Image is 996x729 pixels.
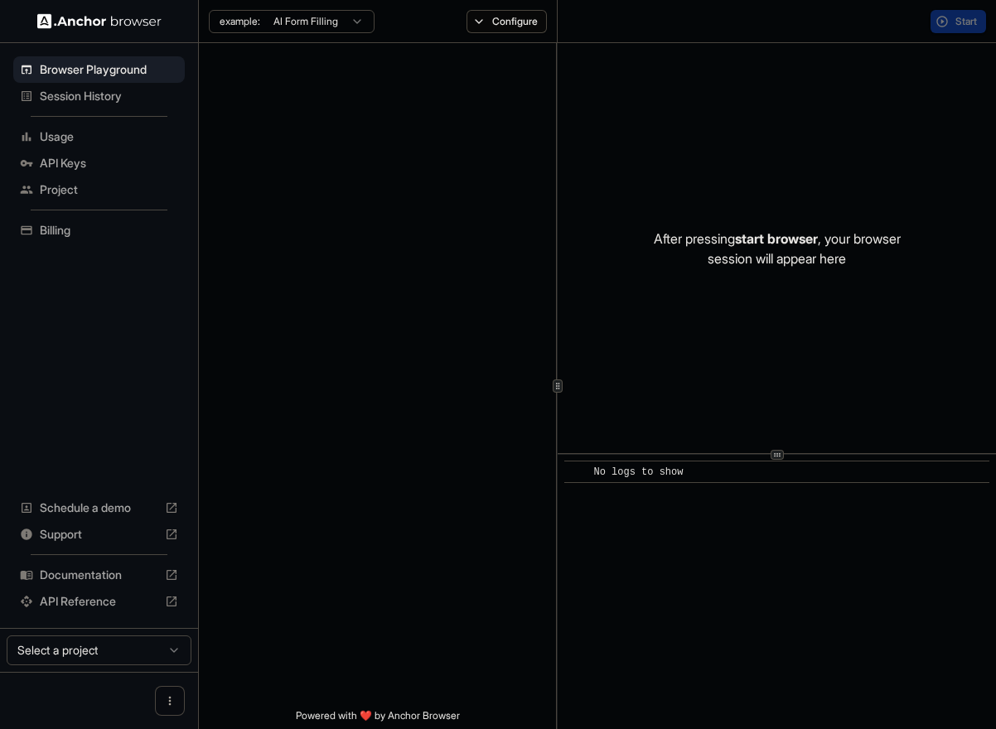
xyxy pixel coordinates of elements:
[573,464,581,480] span: ​
[13,495,185,521] div: Schedule a demo
[220,15,260,28] span: example:
[467,10,547,33] button: Configure
[40,181,178,198] span: Project
[13,123,185,150] div: Usage
[13,150,185,176] div: API Keys
[155,686,185,716] button: Open menu
[13,588,185,615] div: API Reference
[735,230,818,247] span: start browser
[40,61,178,78] span: Browser Playground
[40,526,158,543] span: Support
[40,593,158,610] span: API Reference
[40,88,178,104] span: Session History
[13,176,185,203] div: Project
[13,562,185,588] div: Documentation
[13,83,185,109] div: Session History
[40,222,178,239] span: Billing
[40,567,158,583] span: Documentation
[40,128,178,145] span: Usage
[593,466,683,478] span: No logs to show
[654,229,901,268] p: After pressing , your browser session will appear here
[40,500,158,516] span: Schedule a demo
[296,709,460,729] span: Powered with ❤️ by Anchor Browser
[37,13,162,29] img: Anchor Logo
[40,155,178,171] span: API Keys
[13,521,185,548] div: Support
[13,56,185,83] div: Browser Playground
[13,217,185,244] div: Billing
